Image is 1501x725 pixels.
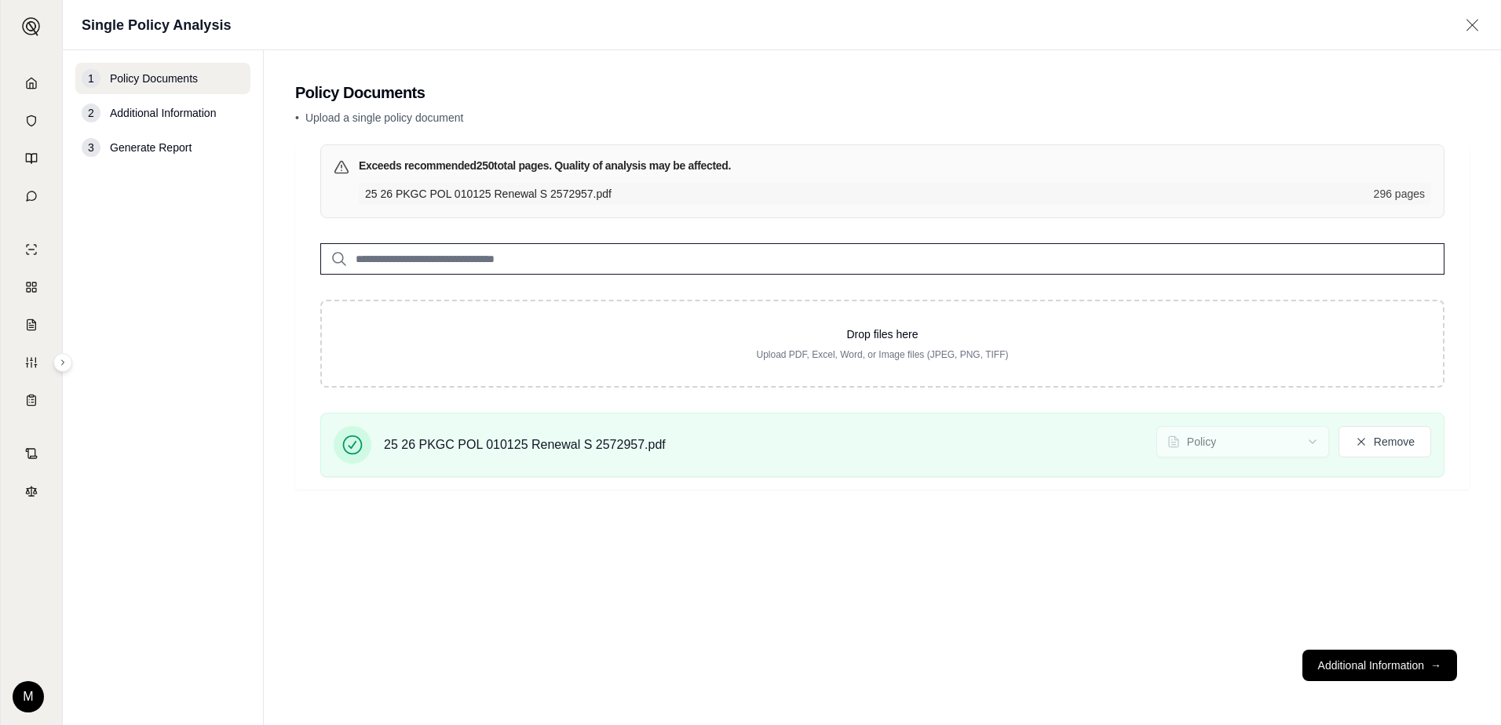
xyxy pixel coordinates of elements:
span: Additional Information [110,105,216,121]
h3: Exceeds recommended 250 total pages. Quality of analysis may be affected. [359,158,731,173]
a: Policy Comparisons [4,270,59,304]
p: Drop files here [347,326,1418,342]
a: Prompt Library [4,141,59,176]
a: Coverage Table [4,383,59,417]
a: Documents Vault [4,104,59,138]
div: 1 [82,69,100,88]
button: Remove [1338,426,1431,457]
a: Single Policy [4,232,59,267]
h2: Policy Documents [295,82,1470,104]
span: → [1430,658,1441,673]
button: Expand sidebar [16,11,47,42]
span: 25 26 PKGC POL 010125 Renewal S 2572957.pdf [365,186,1364,202]
div: 3 [82,138,100,157]
p: Upload PDF, Excel, Word, or Image files (JPEG, PNG, TIFF) [347,348,1418,361]
button: Expand sidebar [53,353,72,372]
h1: Single Policy Analysis [82,14,231,36]
a: Chat [4,179,59,213]
a: Claim Coverage [4,308,59,342]
img: Expand sidebar [22,17,41,36]
span: Policy Documents [110,71,198,86]
a: Custom Report [4,345,59,380]
div: M [13,681,44,712]
div: 2 [82,104,100,122]
span: Upload a single policy document [305,111,464,124]
span: Generate Report [110,140,192,155]
span: 25 26 PKGC POL 010125 Renewal S 2572957.pdf [384,435,666,454]
a: Home [4,66,59,100]
span: 296 pages [1374,186,1425,202]
button: Additional Information→ [1302,650,1457,681]
a: Legal Search Engine [4,474,59,508]
a: Contract Analysis [4,436,59,471]
span: • [295,111,299,124]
